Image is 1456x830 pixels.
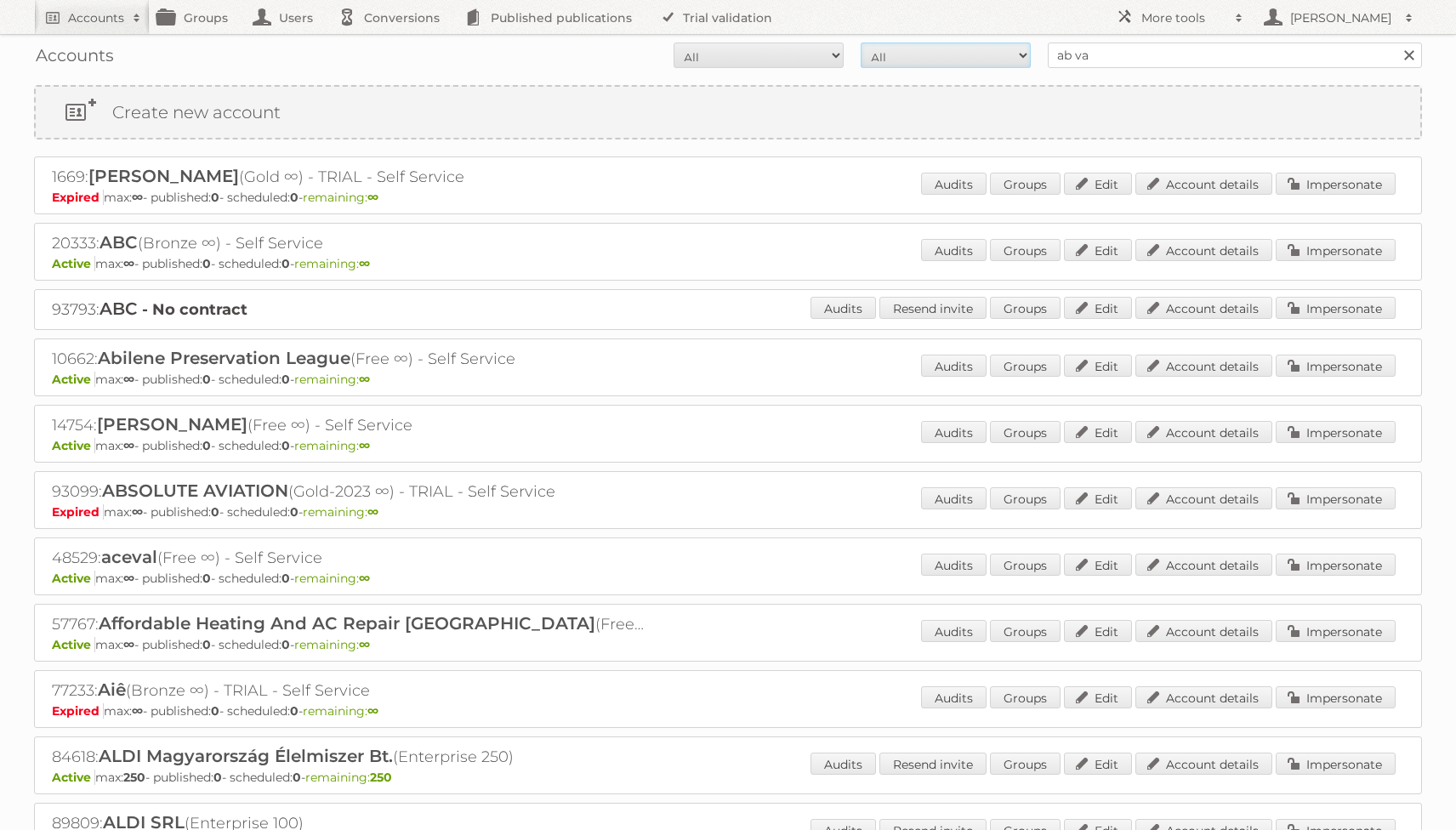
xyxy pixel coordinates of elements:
h2: 77233: (Bronze ∞) - TRIAL - Self Service [52,679,647,702]
h2: 93099: (Gold-2023 ∞) - TRIAL - Self Service [52,480,647,503]
a: Groups [990,297,1061,319]
a: Account details [1135,421,1272,443]
strong: 0 [211,703,219,719]
span: ALDI Magyarország Élelmiszer Bt. [99,746,393,766]
span: remaining: [294,637,370,652]
strong: ∞ [367,504,378,520]
strong: 0 [290,190,299,205]
a: Groups [990,239,1061,261]
p: max: - published: - scheduled: - [52,504,1404,520]
span: Active [52,770,95,785]
a: Groups [990,487,1061,509]
span: remaining: [294,571,370,586]
strong: 0 [202,571,211,586]
a: Impersonate [1276,239,1396,261]
a: Impersonate [1276,487,1396,509]
a: Edit [1064,686,1132,708]
span: Abilene Preservation League [98,348,350,368]
span: Active [52,637,95,652]
a: Groups [990,355,1061,377]
strong: ∞ [359,438,370,453]
a: Groups [990,173,1061,195]
a: Create new account [36,87,1420,138]
span: Aiê [98,679,126,700]
strong: ∞ [123,571,134,586]
a: Audits [810,753,876,775]
a: Impersonate [1276,173,1396,195]
strong: ∞ [367,190,378,205]
strong: ∞ [359,571,370,586]
span: Active [52,372,95,387]
h2: 57767: (Free ∞) - Self Service [52,613,647,635]
strong: 0 [282,256,290,271]
a: Account details [1135,487,1272,509]
a: Resend invite [879,753,987,775]
a: Audits [921,620,987,642]
a: Groups [990,753,1061,775]
span: remaining: [305,770,392,785]
span: remaining: [294,372,370,387]
strong: 250 [370,770,392,785]
strong: 0 [293,770,301,785]
strong: ∞ [359,372,370,387]
strong: ∞ [359,256,370,271]
a: Impersonate [1276,620,1396,642]
span: [PERSON_NAME] [97,414,247,435]
strong: ∞ [367,703,378,719]
span: Active [52,438,95,453]
strong: ∞ [132,504,143,520]
a: Impersonate [1276,421,1396,443]
a: Audits [921,686,987,708]
p: max: - published: - scheduled: - [52,637,1404,652]
strong: 0 [211,190,219,205]
strong: 0 [282,637,290,652]
h2: 1669: (Gold ∞) - TRIAL - Self Service [52,166,647,188]
span: Active [52,256,95,271]
a: Edit [1064,173,1132,195]
a: Edit [1064,554,1132,576]
a: Audits [921,554,987,576]
h2: 14754: (Free ∞) - Self Service [52,414,647,436]
a: Impersonate [1276,297,1396,319]
span: remaining: [303,504,378,520]
strong: ∞ [359,637,370,652]
a: Audits [921,355,987,377]
a: Groups [990,620,1061,642]
strong: - No contract [142,300,247,319]
span: remaining: [303,190,378,205]
span: Expired [52,703,104,719]
span: ABC [100,232,138,253]
span: ABC [100,298,138,319]
strong: ∞ [132,190,143,205]
a: Account details [1135,297,1272,319]
a: Edit [1064,487,1132,509]
h2: [PERSON_NAME] [1286,9,1396,26]
p: max: - published: - scheduled: - [52,190,1404,205]
strong: 0 [202,438,211,453]
a: Edit [1064,753,1132,775]
a: Account details [1135,753,1272,775]
span: ABSOLUTE AVIATION [102,480,288,501]
a: Impersonate [1276,753,1396,775]
span: aceval [101,547,157,567]
a: Impersonate [1276,554,1396,576]
strong: 250 [123,770,145,785]
strong: 0 [282,438,290,453]
strong: ∞ [123,438,134,453]
a: 93793:ABC - No contract [52,300,247,319]
p: max: - published: - scheduled: - [52,703,1404,719]
a: Account details [1135,620,1272,642]
p: max: - published: - scheduled: - [52,438,1404,453]
h2: More tools [1141,9,1226,26]
a: Impersonate [1276,355,1396,377]
strong: 0 [282,571,290,586]
p: max: - published: - scheduled: - [52,256,1404,271]
a: Audits [921,421,987,443]
strong: ∞ [123,637,134,652]
strong: 0 [290,504,299,520]
a: Edit [1064,355,1132,377]
a: Edit [1064,620,1132,642]
p: max: - published: - scheduled: - [52,770,1404,785]
a: Groups [990,686,1061,708]
a: Audits [921,239,987,261]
